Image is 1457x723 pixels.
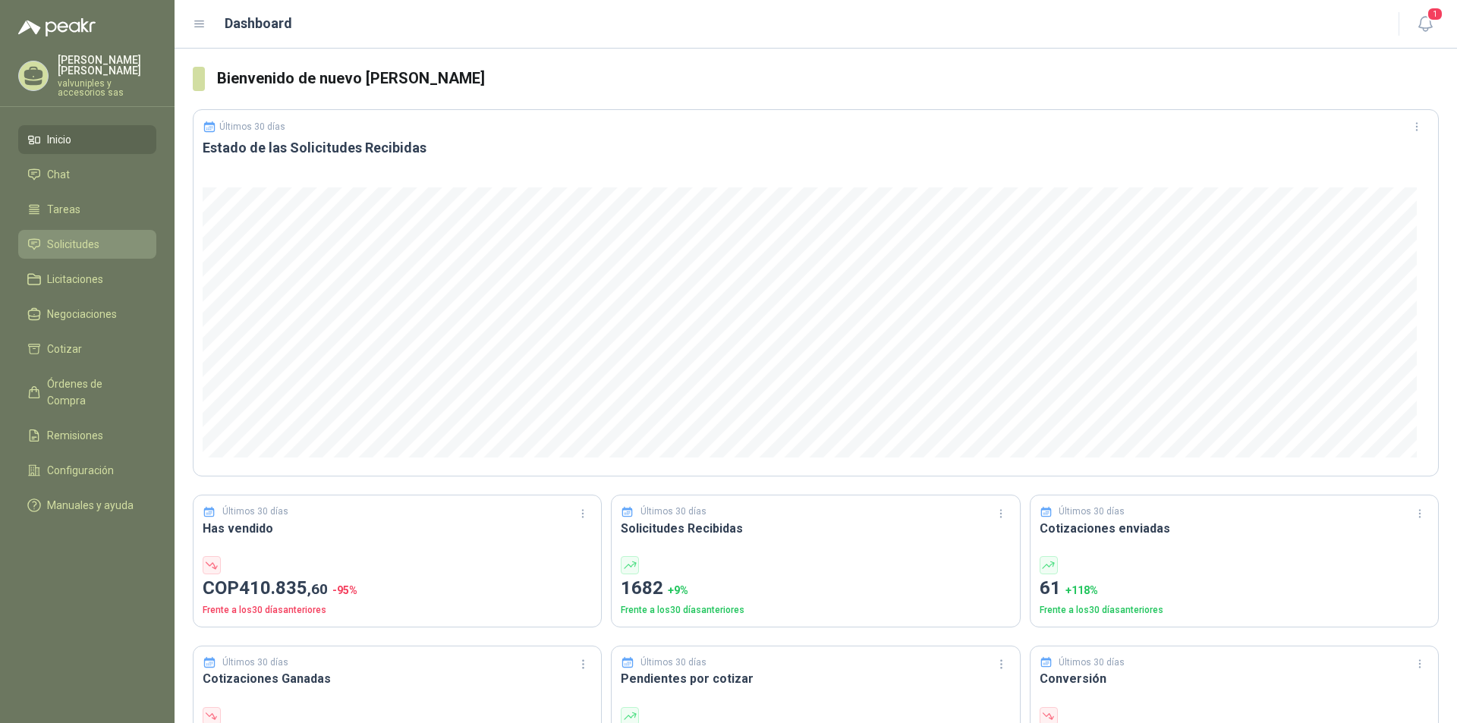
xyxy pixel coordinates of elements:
span: + 9 % [668,584,688,596]
p: Últimos 30 días [222,505,288,519]
button: 1 [1411,11,1439,38]
a: Tareas [18,195,156,224]
h1: Dashboard [225,13,292,34]
h3: Bienvenido de nuevo [PERSON_NAME] [217,67,1439,90]
p: [PERSON_NAME] [PERSON_NAME] [58,55,156,76]
a: Remisiones [18,421,156,450]
span: Manuales y ayuda [47,497,134,514]
span: Licitaciones [47,271,103,288]
p: Frente a los 30 días anteriores [203,603,592,618]
h3: Estado de las Solicitudes Recibidas [203,139,1429,157]
span: 410.835 [239,577,328,599]
span: 1 [1427,7,1443,21]
a: Inicio [18,125,156,154]
p: Últimos 30 días [222,655,288,670]
a: Órdenes de Compra [18,369,156,415]
a: Solicitudes [18,230,156,259]
span: ,60 [307,580,328,598]
a: Manuales y ayuda [18,491,156,520]
p: Últimos 30 días [640,505,706,519]
span: Chat [47,166,70,183]
h3: Cotizaciones enviadas [1040,519,1429,538]
h3: Has vendido [203,519,592,538]
a: Negociaciones [18,300,156,328]
p: Frente a los 30 días anteriores [621,603,1010,618]
h3: Pendientes por cotizar [621,669,1010,688]
a: Configuración [18,456,156,485]
span: Solicitudes [47,236,99,253]
h3: Conversión [1040,669,1429,688]
p: Últimos 30 días [219,121,285,132]
p: Últimos 30 días [1059,655,1125,670]
span: Órdenes de Compra [47,376,142,409]
span: Cotizar [47,341,82,357]
span: Tareas [47,201,80,218]
p: Últimos 30 días [640,655,706,670]
span: -95 % [332,584,357,596]
span: + 118 % [1065,584,1098,596]
p: valvuniples y accesorios sas [58,79,156,97]
h3: Solicitudes Recibidas [621,519,1010,538]
p: Frente a los 30 días anteriores [1040,603,1429,618]
p: 61 [1040,574,1429,603]
img: Logo peakr [18,18,96,36]
span: Remisiones [47,427,103,444]
span: Configuración [47,462,114,479]
span: Inicio [47,131,71,148]
p: 1682 [621,574,1010,603]
a: Licitaciones [18,265,156,294]
a: Chat [18,160,156,189]
span: Negociaciones [47,306,117,322]
h3: Cotizaciones Ganadas [203,669,592,688]
p: Últimos 30 días [1059,505,1125,519]
a: Cotizar [18,335,156,363]
p: COP [203,574,592,603]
